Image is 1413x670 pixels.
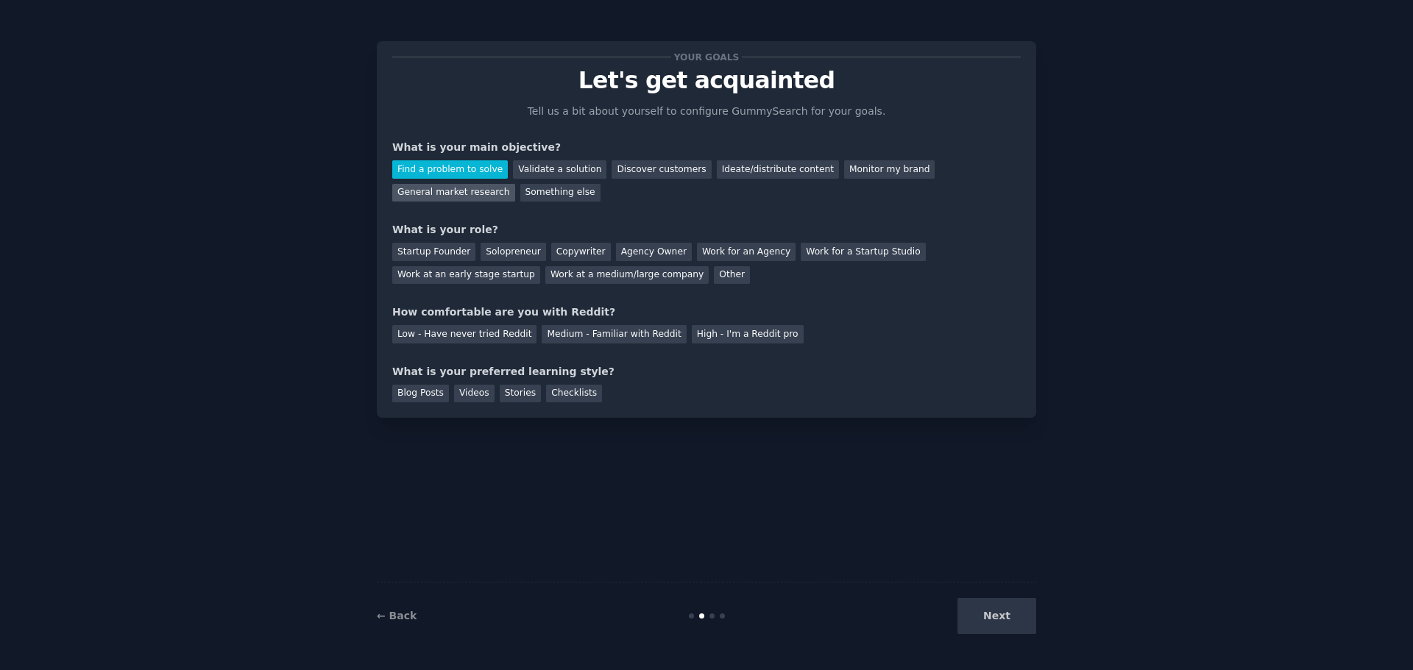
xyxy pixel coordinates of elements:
p: Let's get acquainted [392,68,1021,93]
div: Validate a solution [513,160,606,179]
div: What is your role? [392,222,1021,238]
div: Blog Posts [392,385,449,403]
div: How comfortable are you with Reddit? [392,304,1021,320]
div: What is your main objective? [392,140,1021,155]
div: General market research [392,184,515,202]
p: Tell us a bit about yourself to configure GummySearch for your goals. [521,104,892,119]
div: Checklists [546,385,602,403]
a: ← Back [377,610,417,621]
div: Work for an Agency [697,243,796,261]
span: Your goals [671,49,742,65]
div: Work at a medium/large company [545,266,709,285]
div: Stories [500,385,541,403]
div: Startup Founder [392,243,475,261]
div: Agency Owner [616,243,692,261]
div: Videos [454,385,495,403]
div: Something else [520,184,601,202]
div: Monitor my brand [844,160,935,179]
div: Low - Have never tried Reddit [392,325,536,343]
div: Medium - Familiar with Reddit [542,325,686,343]
div: Ideate/distribute content [717,160,839,179]
div: Work at an early stage startup [392,266,540,285]
div: Find a problem to solve [392,160,508,179]
div: Work for a Startup Studio [801,243,925,261]
div: What is your preferred learning style? [392,364,1021,379]
div: High - I'm a Reddit pro [692,325,804,343]
div: Discover customers [612,160,711,179]
div: Copywriter [551,243,611,261]
div: Other [714,266,750,285]
div: Solopreneur [481,243,545,261]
